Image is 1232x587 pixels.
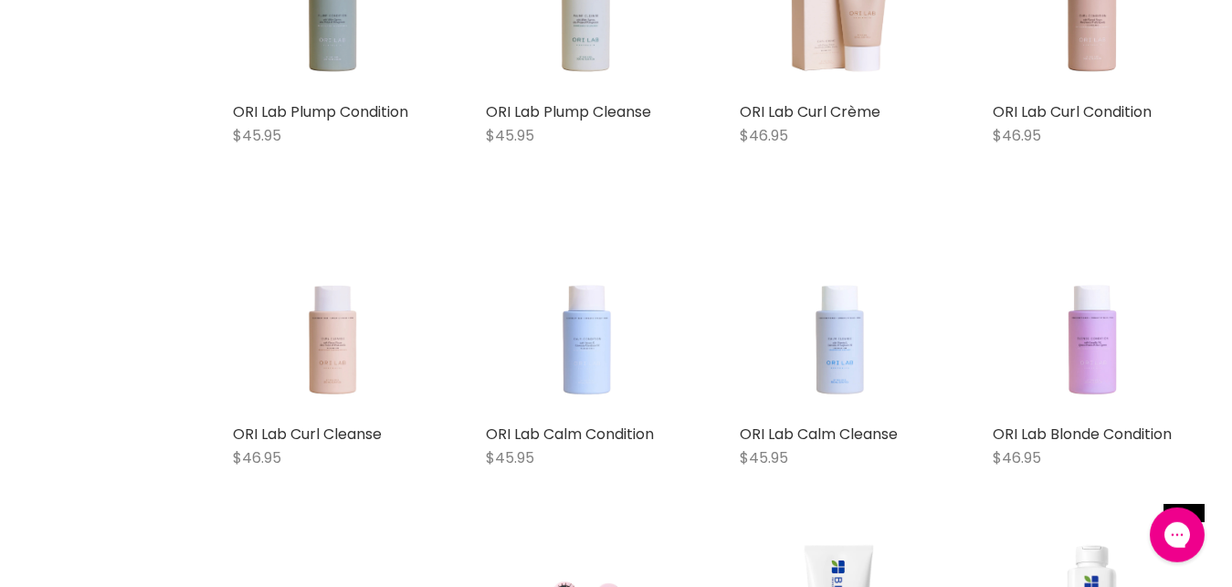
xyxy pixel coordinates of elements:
[233,447,281,468] span: $46.95
[740,125,788,146] span: $46.95
[740,101,880,122] a: ORI Lab Curl Crème
[759,217,918,415] img: ORI Lab Calm Cleanse
[993,101,1152,122] a: ORI Lab Curl Condition
[993,125,1041,146] span: $46.95
[993,447,1041,468] span: $46.95
[506,217,665,415] img: ORI Lab Calm Condition
[253,217,412,415] img: ORI Lab Curl Cleanse
[1013,217,1172,415] img: ORI Lab Blonde Condition
[486,125,534,146] span: $45.95
[993,424,1172,445] a: ORI Lab Blonde Condition
[486,217,684,415] a: ORI Lab Calm Condition
[740,217,938,415] a: ORI Lab Calm Cleanse
[486,101,651,122] a: ORI Lab Plump Cleanse
[233,101,408,122] a: ORI Lab Plump Condition
[233,125,281,146] span: $45.95
[1141,501,1214,569] iframe: Gorgias live chat messenger
[233,424,382,445] a: ORI Lab Curl Cleanse
[486,424,654,445] a: ORI Lab Calm Condition
[993,217,1191,415] a: ORI Lab Blonde Condition
[233,217,431,415] a: ORI Lab Curl Cleanse
[486,447,534,468] span: $45.95
[740,424,898,445] a: ORI Lab Calm Cleanse
[740,447,788,468] span: $45.95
